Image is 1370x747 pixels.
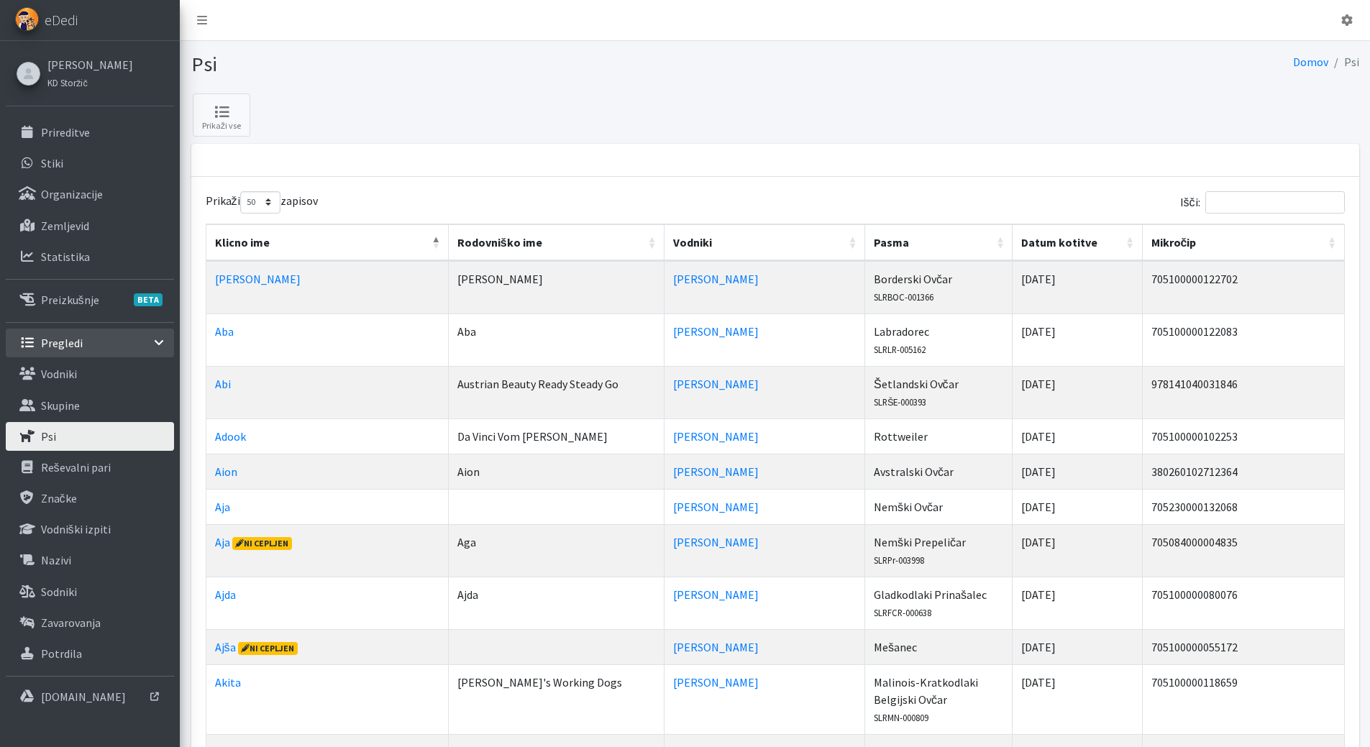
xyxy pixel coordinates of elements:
a: PreizkušnjeBETA [6,285,174,314]
td: Nemški Prepeličar [865,524,1013,577]
small: SLRBOC-001366 [874,291,933,303]
a: Akita [215,675,241,689]
small: SLRPr-003998 [874,554,924,566]
a: [PERSON_NAME] [673,377,759,391]
a: Ajda [215,587,236,602]
a: Zemljevid [6,211,174,240]
p: Nazivi [41,553,71,567]
td: Gladkodlaki Prinašalec [865,577,1013,629]
a: Sodniki [6,577,174,606]
p: Skupine [41,398,80,413]
td: Aion [449,454,665,489]
th: Vodniki: vključite za naraščujoči sort [665,224,865,261]
a: [PERSON_NAME] [673,272,759,286]
th: Mikročip: vključite za naraščujoči sort [1143,224,1345,261]
td: [PERSON_NAME] [449,261,665,313]
td: Avstralski Ovčar [865,454,1013,489]
p: Preizkušnje [41,293,99,307]
td: [DATE] [1013,664,1142,734]
a: Ajša [215,640,236,654]
span: eDedi [45,9,78,31]
a: Vodniki [6,359,174,388]
a: Domov [1293,55,1328,69]
a: Prireditve [6,118,174,147]
span: Ni cepljen [232,537,293,550]
td: Ajda [449,577,665,629]
a: Reševalni pari [6,453,174,482]
td: 705084000004835 [1143,524,1345,577]
td: [PERSON_NAME]'s Working Dogs [449,664,665,734]
td: [DATE] [1013,261,1142,313]
td: 705100000122083 [1143,313,1345,366]
a: KD Storžič [47,73,133,91]
a: [PERSON_NAME] [215,272,301,286]
p: Reševalni pari [41,460,111,475]
th: Pasma: vključite za naraščujoči sort [865,224,1013,261]
label: Prikaži zapisov [206,191,318,214]
a: [PERSON_NAME] [673,535,759,549]
a: Stiki [6,149,174,178]
p: Vodniki [41,367,77,381]
a: Nazivi [6,546,174,574]
img: eDedi [15,7,39,31]
td: Šetlandski Ovčar [865,366,1013,418]
a: Adook [215,429,246,444]
a: [PERSON_NAME] [673,500,759,514]
td: 978141040031846 [1143,366,1345,418]
span: BETA [134,293,163,306]
p: Značke [41,491,77,505]
td: [DATE] [1013,366,1142,418]
td: [DATE] [1013,313,1142,366]
td: Aga [449,524,665,577]
td: 705100000102253 [1143,418,1345,454]
td: 705100000118659 [1143,664,1345,734]
label: Išči: [1180,191,1345,214]
a: [PERSON_NAME] [673,587,759,602]
span: Ni cepljen [238,642,298,655]
select: Prikažizapisov [240,191,280,214]
a: Zavarovanja [6,608,174,637]
a: Značke [6,484,174,513]
a: Aja [215,500,230,514]
p: Psi [41,429,56,444]
td: 705100000055172 [1143,629,1345,664]
td: [DATE] [1013,524,1142,577]
th: Datum kotitve: vključite za naraščujoči sort [1013,224,1142,261]
p: Zavarovanja [41,615,101,630]
td: Labradorec [865,313,1013,366]
a: Vodniški izpiti [6,515,174,544]
p: Stiki [41,156,63,170]
li: Psi [1328,52,1359,73]
p: Statistika [41,249,90,264]
th: Rodovniško ime: vključite za naraščujoči sort [449,224,665,261]
a: [PERSON_NAME] [673,324,759,339]
p: Sodniki [41,585,77,599]
p: Pregledi [41,336,83,350]
a: Skupine [6,391,174,420]
a: Psi [6,422,174,451]
p: Prireditve [41,125,90,139]
p: Organizacije [41,187,103,201]
td: [DATE] [1013,629,1142,664]
td: [DATE] [1013,577,1142,629]
a: Aion [215,464,237,479]
a: Organizacije [6,180,174,208]
td: Da Vinci Vom [PERSON_NAME] [449,418,665,454]
td: Mešanec [865,629,1013,664]
td: Aba [449,313,665,366]
h1: Psi [191,52,770,77]
p: [DOMAIN_NAME] [41,689,126,704]
a: [DOMAIN_NAME] [6,682,174,711]
td: Nemški Ovčar [865,489,1013,524]
td: 705230000132068 [1143,489,1345,524]
td: Borderski Ovčar [865,261,1013,313]
a: [PERSON_NAME] [673,464,759,479]
small: KD Storžič [47,77,88,88]
a: Aja [215,535,230,549]
a: [PERSON_NAME] [673,429,759,444]
a: Statistika [6,242,174,271]
a: Potrdila [6,639,174,668]
td: [DATE] [1013,418,1142,454]
small: SLRFCR-000638 [874,607,931,618]
th: Klicno ime: vključite za padajoči sort [206,224,449,261]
